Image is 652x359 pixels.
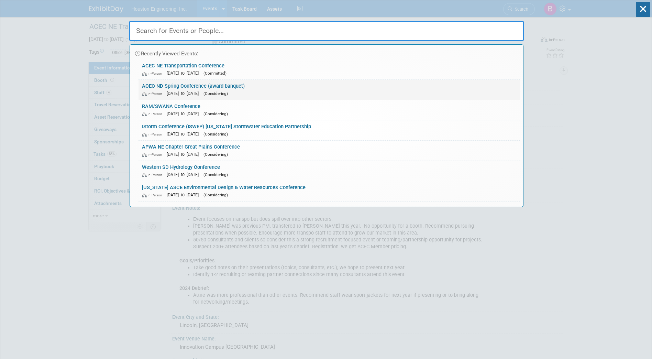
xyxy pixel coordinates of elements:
span: [DATE] to [DATE] [167,111,202,116]
a: APWA NE Chapter Great Plains Conference In-Person [DATE] to [DATE] (Considering) [139,141,520,161]
input: Search for Events or People... [129,21,524,41]
span: [DATE] to [DATE] [167,192,202,197]
span: [DATE] to [DATE] [167,131,202,137]
a: IStorm Conference (ISWEP) [US_STATE] Stormwater Education Partnership In-Person [DATE] to [DATE] ... [139,120,520,140]
span: (Considering) [203,132,228,137]
span: [DATE] to [DATE] [167,91,202,96]
span: (Considering) [203,152,228,157]
a: ACEC ND Spring Conference (award banquet) In-Person [DATE] to [DATE] (Considering) [139,80,520,100]
div: Recently Viewed Events: [133,45,520,59]
span: In-Person [142,112,165,116]
span: In-Person [142,91,165,96]
span: (Considering) [203,172,228,177]
span: (Committed) [203,71,226,76]
span: In-Person [142,71,165,76]
a: Western SD Hydrology Conference In-Person [DATE] to [DATE] (Considering) [139,161,520,181]
a: ACEC NE Transportation Conference In-Person [DATE] to [DATE] (Committed) [139,59,520,79]
span: In-Person [142,132,165,137]
span: [DATE] to [DATE] [167,172,202,177]
span: [DATE] to [DATE] [167,152,202,157]
span: In-Person [142,152,165,157]
span: (Considering) [203,111,228,116]
a: RAM/SWANA Conference In-Person [DATE] to [DATE] (Considering) [139,100,520,120]
span: (Considering) [203,193,228,197]
span: (Considering) [203,91,228,96]
a: [US_STATE] ASCE Environmental Design & Water Resources Conference In-Person [DATE] to [DATE] (Con... [139,181,520,201]
span: In-Person [142,173,165,177]
span: [DATE] to [DATE] [167,70,202,76]
span: In-Person [142,193,165,197]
